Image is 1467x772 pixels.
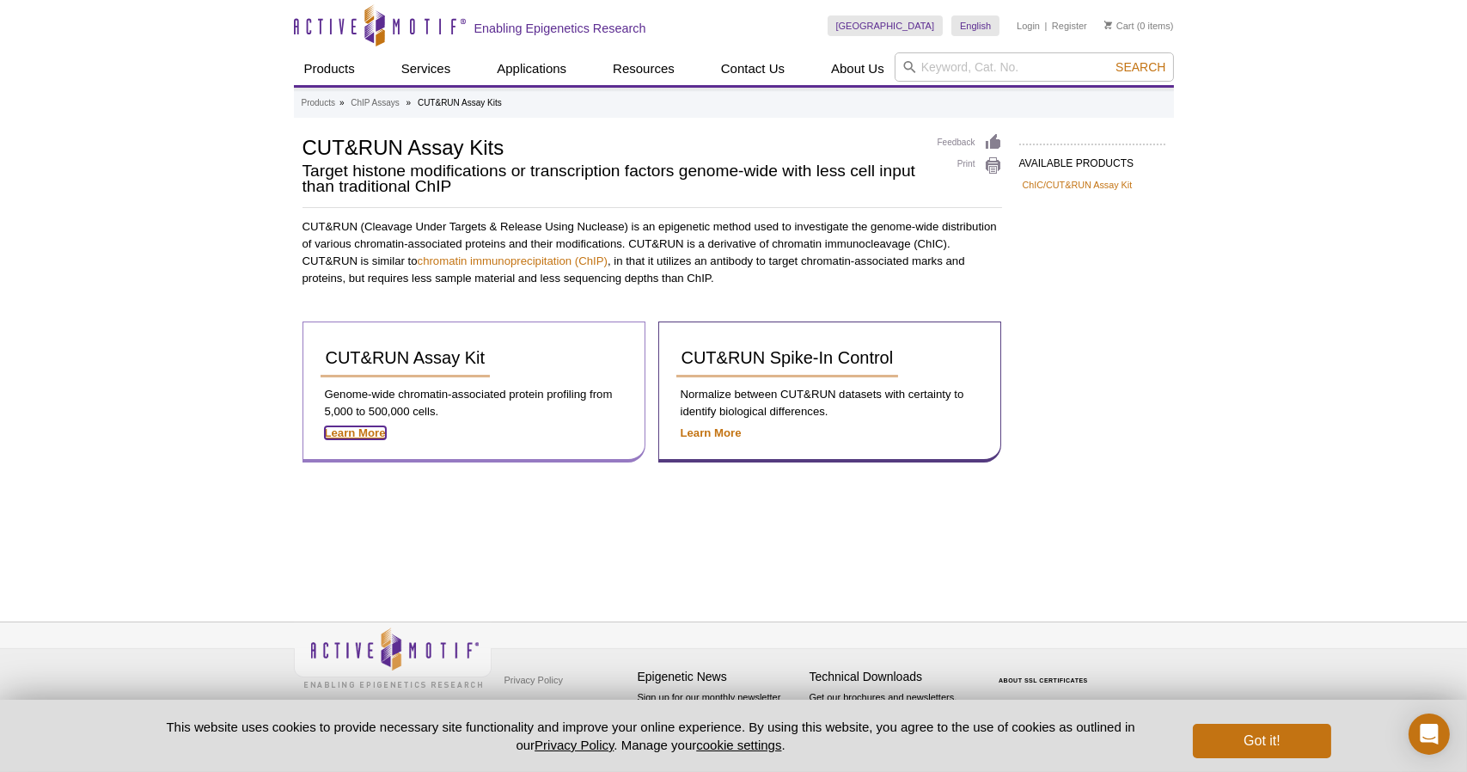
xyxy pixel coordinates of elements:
[418,98,502,107] li: CUT&RUN Assay Kits
[321,340,491,377] a: CUT&RUN Assay Kit
[1023,177,1133,193] a: ChIC/CUT&RUN Assay Kit
[938,156,1002,175] a: Print
[137,718,1165,754] p: This website uses cookies to provide necessary site functionality and improve your online experie...
[535,738,614,752] a: Privacy Policy
[638,670,801,684] h4: Epigenetic News
[1104,21,1112,29] img: Your Cart
[810,690,973,734] p: Get our brochures and newsletters, or request them by mail.
[1116,60,1165,74] span: Search
[1193,724,1330,758] button: Got it!
[951,15,999,36] a: English
[981,653,1110,690] table: Click to Verify - This site chose Symantec SSL for secure e-commerce and confidential communicati...
[1110,59,1171,75] button: Search
[303,218,1002,287] p: CUT&RUN (Cleavage Under Targets & Release Using Nuclease) is an epigenetic method used to investi...
[1019,144,1165,175] h2: AVAILABLE PRODUCTS
[500,667,567,693] a: Privacy Policy
[474,21,646,36] h2: Enabling Epigenetics Research
[681,426,742,439] a: Learn More
[676,340,899,377] a: CUT&RUN Spike-In Control
[1045,15,1048,36] li: |
[351,95,400,111] a: ChIP Assays
[294,52,365,85] a: Products
[391,52,461,85] a: Services
[500,693,590,719] a: Terms & Conditions
[676,386,983,420] p: Normalize between CUT&RUN datasets with certainty to identify biological differences.
[638,690,801,749] p: Sign up for our monthly newsletter highlighting recent publications in the field of epigenetics.
[711,52,795,85] a: Contact Us
[406,98,412,107] li: »
[418,254,608,267] a: chromatin immunoprecipitation (ChIP)
[326,348,486,367] span: CUT&RUN Assay Kit
[1104,15,1174,36] li: (0 items)
[1409,714,1450,755] div: Open Intercom Messenger
[828,15,944,36] a: [GEOGRAPHIC_DATA]
[1052,20,1087,32] a: Register
[938,133,1002,152] a: Feedback
[810,670,973,684] h4: Technical Downloads
[696,738,781,752] button: cookie settings
[821,52,895,85] a: About Us
[999,677,1088,683] a: ABOUT SSL CERTIFICATES
[302,95,335,111] a: Products
[486,52,577,85] a: Applications
[294,622,492,692] img: Active Motif,
[321,386,627,420] p: Genome-wide chromatin-associated protein profiling from 5,000 to 500,000 cells.
[303,163,920,194] h2: Target histone modifications or transcription factors genome-wide with less cell input than tradi...
[1104,20,1134,32] a: Cart
[1017,20,1040,32] a: Login
[895,52,1174,82] input: Keyword, Cat. No.
[602,52,685,85] a: Resources
[339,98,345,107] li: »
[303,133,920,159] h1: CUT&RUN Assay Kits
[682,348,894,367] span: CUT&RUN Spike-In Control
[325,426,386,439] a: Learn More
